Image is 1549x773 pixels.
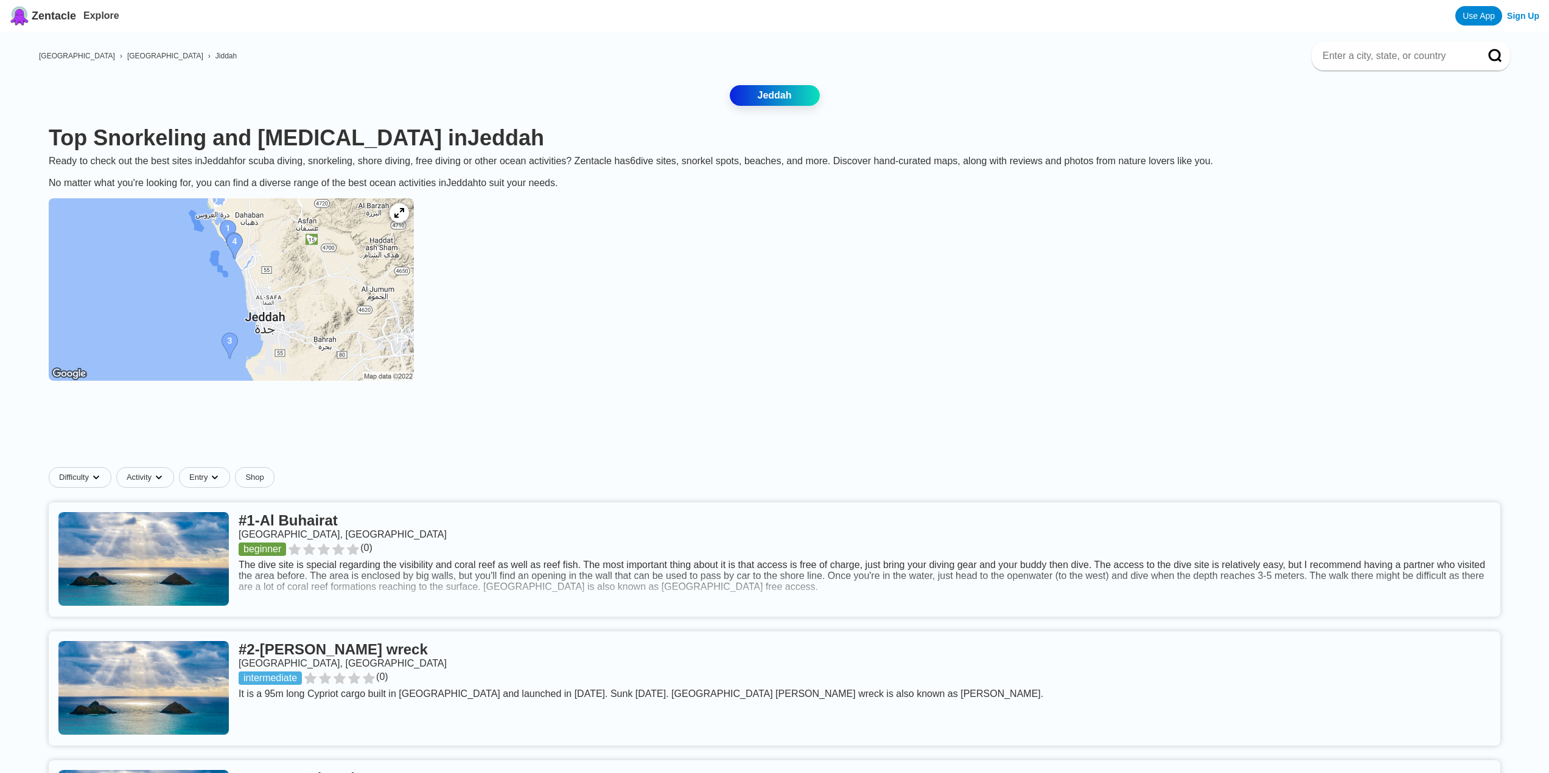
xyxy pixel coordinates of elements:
[116,467,179,488] button: Activitydropdown caret
[1507,11,1539,21] a: Sign Up
[120,52,122,60] span: ›
[210,473,220,482] img: dropdown caret
[10,6,76,26] a: Zentacle logoZentacle
[49,467,116,488] button: Difficultydropdown caret
[1321,50,1471,62] input: Enter a city, state, or country
[154,473,164,482] img: dropdown caret
[127,473,152,482] span: Activity
[32,10,76,23] span: Zentacle
[10,6,29,26] img: Zentacle logo
[215,52,237,60] a: Jiddah
[235,467,274,488] a: Shop
[39,156,1510,189] div: Ready to check out the best sites in Jeddah for scuba diving, snorkeling, shore diving, free divi...
[91,473,101,482] img: dropdown caret
[1455,6,1502,26] a: Use App
[83,10,119,21] a: Explore
[189,473,208,482] span: Entry
[208,52,211,60] span: ›
[39,52,115,60] a: [GEOGRAPHIC_DATA]
[39,189,424,393] a: Jeddah dive site map
[49,198,414,381] img: Jeddah dive site map
[59,473,89,482] span: Difficulty
[179,467,235,488] button: Entrydropdown caret
[730,85,820,106] a: Jeddah
[49,125,1500,151] h1: Top Snorkeling and [MEDICAL_DATA] in Jeddah
[127,52,203,60] a: [GEOGRAPHIC_DATA]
